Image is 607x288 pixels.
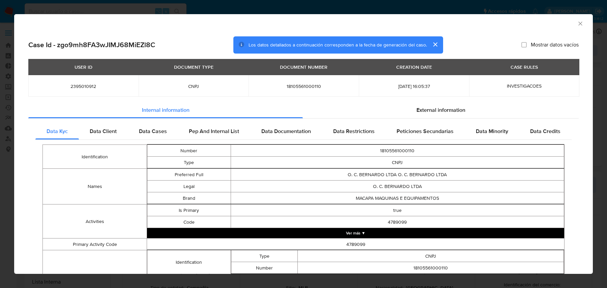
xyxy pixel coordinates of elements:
h2: Case Id - zgo9mh8FA3wJIMJ68MiEZl8C [28,40,155,49]
span: Internal information [142,106,190,114]
button: cerrar [427,36,443,53]
div: Detailed internal info [35,123,572,139]
td: Number [147,145,231,157]
span: Data Cases [139,127,167,135]
div: CASE RULES [507,61,542,73]
span: 18105561000110 [257,83,351,89]
span: INVESTIGACOES [507,83,542,89]
span: External information [416,106,465,114]
td: Names [43,169,147,204]
span: 2395010912 [36,83,131,89]
span: Data Minority [476,127,508,135]
div: USER ID [70,61,96,73]
td: O. C. BERNARDO LTDA O. C. BERNARDO LTDA [231,169,564,181]
td: O. C. BERNARDO LTDA [231,181,564,192]
td: Identification [43,145,147,169]
span: Data Kyc [47,127,68,135]
td: 4789099 [231,216,564,228]
td: 18105561000110 [231,145,564,157]
td: Activities [43,204,147,238]
div: CREATION DATE [392,61,436,73]
td: Brand [147,192,231,204]
span: Data Credits [530,127,560,135]
div: Detailed info [28,102,579,118]
td: Legal [147,181,231,192]
td: Is Primary [147,204,231,216]
td: Number [231,262,297,274]
td: Preferred Full [147,169,231,181]
td: Code [147,216,231,228]
td: CNPJ [297,250,563,262]
td: Type [231,250,297,262]
span: Data Restrictions [333,127,375,135]
td: MACAPA MAQUINAS E EQUIPAMENTOS [231,192,564,204]
span: Los datos detallados a continuación corresponden a la fecha de generación del caso. [249,41,427,48]
div: DOCUMENT TYPE [170,61,218,73]
div: DOCUMENT NUMBER [276,61,331,73]
td: Type [147,157,231,168]
td: Identification [147,250,231,274]
td: 18105561000110 [297,262,563,274]
span: Data Documentation [261,127,311,135]
input: Mostrar datos vacíos [521,42,527,47]
div: closure-recommendation-modal [14,14,593,274]
td: CNPJ [231,157,564,168]
button: Cerrar ventana [577,20,583,26]
span: Mostrar datos vacíos [531,41,579,48]
button: Expand array [147,228,564,238]
td: 4789099 [147,238,565,250]
span: Peticiones Secundarias [397,127,454,135]
span: Pep And Internal List [189,127,239,135]
span: Data Client [90,127,117,135]
span: [DATE] 16:05:37 [367,83,461,89]
td: Primary Activity Code [43,238,147,250]
span: CNPJ [147,83,241,89]
td: true [231,204,564,216]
